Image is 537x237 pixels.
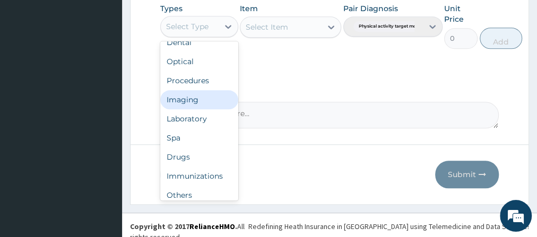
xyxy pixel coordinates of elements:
[174,5,200,31] div: Minimize live chat window
[160,52,238,71] div: Optical
[20,53,43,80] img: d_794563401_company_1708531726252_794563401
[435,161,499,188] button: Submit
[62,58,146,165] span: We're online!
[189,222,235,231] a: RelianceHMO
[444,3,478,24] label: Unit Price
[480,28,522,49] button: Add
[160,87,499,96] label: Comment
[160,166,238,186] div: Immunizations
[160,186,238,205] div: Others
[5,139,202,177] textarea: Type your message and hit 'Enter'
[160,4,183,13] label: Types
[160,147,238,166] div: Drugs
[55,59,178,73] div: Chat with us now
[160,109,238,128] div: Laboratory
[160,128,238,147] div: Spa
[166,21,209,32] div: Select Type
[240,3,258,14] label: Item
[160,33,238,52] div: Dental
[130,222,237,231] strong: Copyright © 2017 .
[343,3,398,14] label: Pair Diagnosis
[160,71,238,90] div: Procedures
[248,221,529,232] div: Redefining Heath Insurance in [GEOGRAPHIC_DATA] using Telemedicine and Data Science!
[160,90,238,109] div: Imaging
